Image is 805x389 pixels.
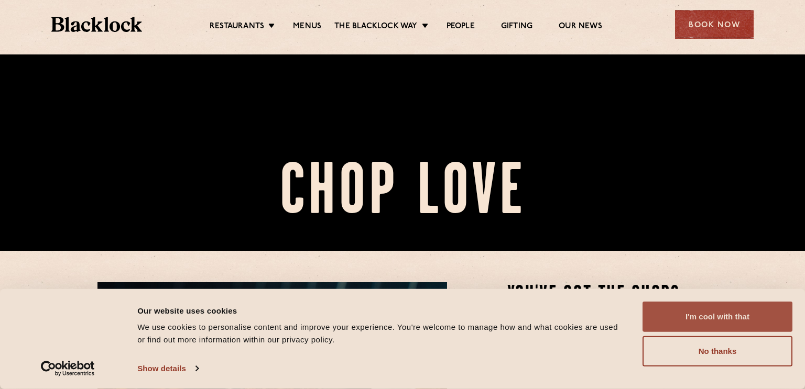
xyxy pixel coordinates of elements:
h2: You've Got The Chops [507,282,708,308]
div: Book Now [675,10,754,39]
div: Our website uses cookies [137,304,619,317]
button: I'm cool with that [643,302,792,332]
img: BL_Textured_Logo-footer-cropped.svg [51,17,142,32]
a: Show details [137,361,198,376]
a: Usercentrics Cookiebot - opens in a new window [22,361,114,376]
button: No thanks [643,336,792,366]
div: We use cookies to personalise content and improve your experience. You're welcome to manage how a... [137,321,619,346]
a: The Blacklock Way [334,21,417,33]
a: Restaurants [210,21,264,33]
a: Our News [559,21,602,33]
a: People [447,21,475,33]
a: Gifting [501,21,532,33]
a: Menus [293,21,321,33]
